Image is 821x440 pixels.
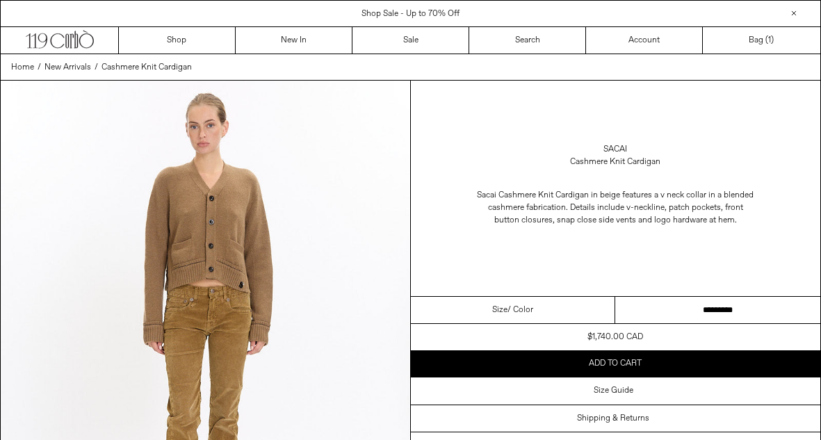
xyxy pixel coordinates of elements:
[594,386,633,396] h3: Size Guide
[603,143,627,156] a: Sacai
[587,331,643,343] div: $1,740.00 CAD
[101,61,192,74] a: Cashmere Knit Cardigan
[119,27,236,54] a: Shop
[469,27,586,54] a: Search
[768,34,774,47] span: )
[44,62,91,73] span: New Arrivals
[577,414,649,423] h3: Shipping & Returns
[507,304,533,316] span: / Color
[44,61,91,74] a: New Arrivals
[703,27,820,54] a: Bag ()
[361,8,460,19] a: Shop Sale - Up to 70% Off
[589,358,642,369] span: Add to cart
[476,182,754,234] p: Sacai Cashmere Knit Cardigan in beige features a v neck collar in a blended cashmere fabrication....
[11,62,34,73] span: Home
[236,27,352,54] a: New In
[101,62,192,73] span: Cashmere Knit Cardigan
[768,35,771,46] span: 1
[38,61,41,74] span: /
[570,156,660,168] div: Cashmere Knit Cardigan
[352,27,469,54] a: Sale
[95,61,98,74] span: /
[411,350,821,377] button: Add to cart
[11,61,34,74] a: Home
[492,304,507,316] span: Size
[586,27,703,54] a: Account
